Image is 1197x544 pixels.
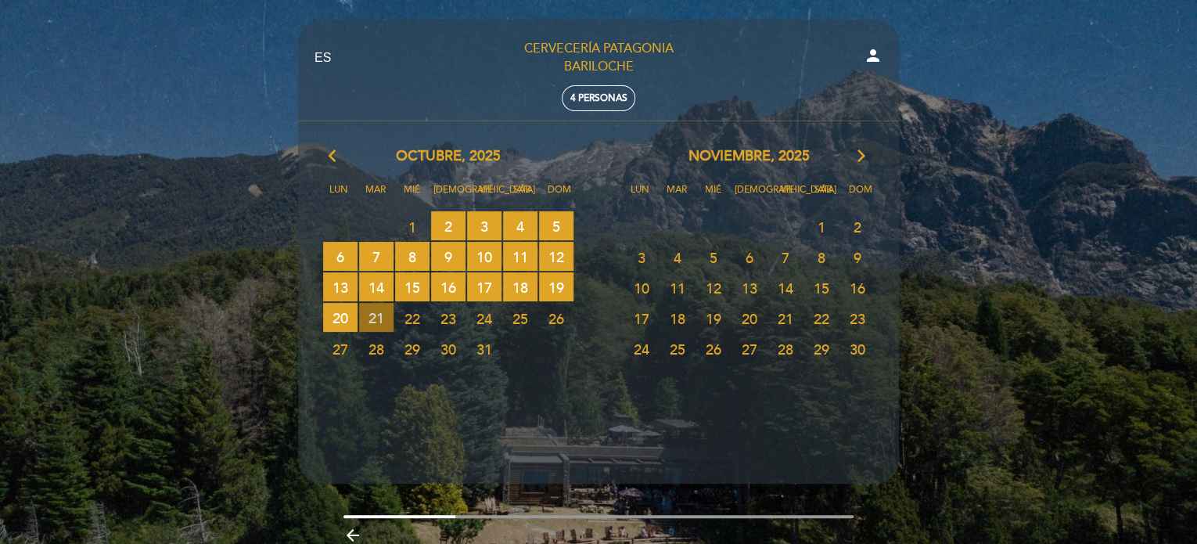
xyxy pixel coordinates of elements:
span: 14 [768,273,803,302]
span: 22 [395,304,430,333]
span: [DEMOGRAPHIC_DATA] [735,182,766,211]
i: arrow_forward_ios [854,146,868,167]
span: 26 [696,334,731,363]
span: 18 [660,304,695,333]
span: 26 [539,304,573,333]
span: [DEMOGRAPHIC_DATA] [433,182,465,211]
span: 28 [359,334,394,363]
span: 20 [323,303,358,332]
a: Cervecería Patagonia Bariloche [501,40,696,76]
span: 14 [359,272,394,301]
span: 4 [660,243,695,272]
span: 21 [768,304,803,333]
span: 29 [804,334,839,363]
span: 27 [323,334,358,363]
span: Vie [470,182,501,211]
span: 15 [395,272,430,301]
span: Dom [544,182,575,211]
span: 17 [624,304,659,333]
span: 1 [395,212,430,241]
span: 21 [359,303,394,332]
span: 4 [503,211,537,240]
span: 20 [732,304,767,333]
span: 23 [431,304,465,333]
span: 9 [840,243,875,272]
span: Mié [698,182,729,211]
span: 2 [840,212,875,241]
span: 30 [840,334,875,363]
span: 9 [431,242,465,271]
span: 19 [539,272,573,301]
span: 25 [660,334,695,363]
span: 6 [732,243,767,272]
span: 5 [539,211,573,240]
span: 8 [804,243,839,272]
span: 3 [467,211,501,240]
span: 16 [840,273,875,302]
span: Dom [845,182,876,211]
span: 12 [696,273,731,302]
span: 27 [732,334,767,363]
span: 4 personas [570,92,627,104]
span: 19 [696,304,731,333]
span: Mar [661,182,692,211]
i: person [864,46,882,65]
span: 2 [431,211,465,240]
i: arrow_back_ios [329,146,343,167]
span: 7 [768,243,803,272]
span: 5 [696,243,731,272]
span: 7 [359,242,394,271]
span: 13 [323,272,358,301]
span: Sáb [808,182,839,211]
span: 13 [732,273,767,302]
span: 16 [431,272,465,301]
span: Sáb [507,182,538,211]
span: 8 [395,242,430,271]
span: 31 [467,334,501,363]
span: Lun [624,182,656,211]
span: 24 [467,304,501,333]
span: 24 [624,334,659,363]
span: Mar [360,182,391,211]
span: 10 [624,273,659,302]
span: noviembre, 2025 [688,146,810,167]
span: 23 [840,304,875,333]
span: 28 [768,334,803,363]
span: 15 [804,273,839,302]
span: 25 [503,304,537,333]
span: 29 [395,334,430,363]
button: person [864,46,882,70]
span: 1 [804,212,839,241]
span: 11 [660,273,695,302]
span: octubre, 2025 [396,146,501,167]
span: Mié [397,182,428,211]
span: Vie [771,182,803,211]
span: Lun [323,182,354,211]
span: 10 [467,242,501,271]
span: 18 [503,272,537,301]
span: 30 [431,334,465,363]
span: 17 [467,272,501,301]
span: 6 [323,242,358,271]
span: 12 [539,242,573,271]
span: 22 [804,304,839,333]
span: 3 [624,243,659,272]
span: 11 [503,242,537,271]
